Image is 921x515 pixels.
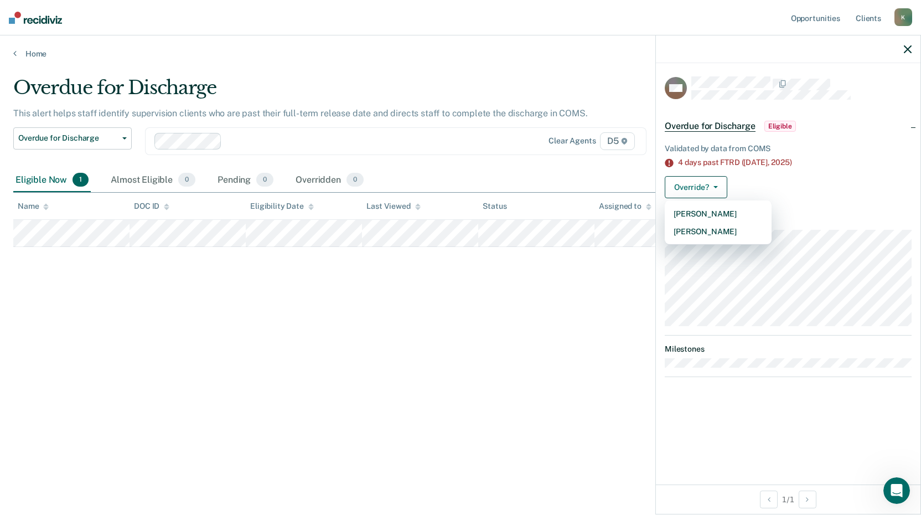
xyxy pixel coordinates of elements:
div: 1 / 1 [656,485,920,514]
div: Eligibility Date [250,202,314,211]
a: Home [13,49,908,59]
div: Name [18,202,49,211]
div: Last Viewed [366,202,420,211]
div: Overdue for DischargeEligible [656,109,920,144]
dt: Supervision [665,216,912,225]
p: This alert helps staff identify supervision clients who are past their full-term release date and... [13,108,588,119]
dt: Milestones [665,344,912,354]
iframe: Intercom live chat [883,477,910,504]
div: 4 days past FTRD ([DATE], [678,158,912,167]
div: K [894,8,912,26]
div: DOC ID [134,202,169,211]
span: Overdue for Discharge [18,133,118,143]
div: Eligible Now [13,168,91,193]
span: 2025) [771,158,791,167]
div: Pending [215,168,276,193]
div: Almost Eligible [108,168,198,193]
span: D5 [600,132,635,150]
button: [PERSON_NAME] [665,223,772,240]
button: [PERSON_NAME] [665,205,772,223]
button: Next Opportunity [799,491,816,508]
div: Validated by data from COMS [665,144,912,153]
span: Overdue for Discharge [665,121,756,132]
span: 0 [178,173,195,187]
span: 0 [256,173,273,187]
div: Assigned to [599,202,651,211]
div: Overridden [293,168,366,193]
span: 1 [73,173,89,187]
img: Recidiviz [9,12,62,24]
button: Override? [665,176,727,198]
button: Previous Opportunity [760,491,778,508]
span: 0 [346,173,364,187]
div: Clear agents [549,136,596,146]
div: Status [483,202,506,211]
span: Eligible [764,121,796,132]
div: Overdue for Discharge [13,76,704,108]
